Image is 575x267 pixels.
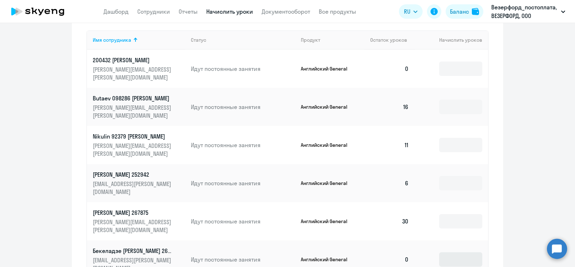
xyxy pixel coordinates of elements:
[93,37,131,43] div: Имя сотрудника
[415,30,488,50] th: Начислить уроков
[262,8,310,15] a: Документооборот
[93,56,173,64] p: 200432 [PERSON_NAME]
[93,209,173,217] p: [PERSON_NAME] 267875
[93,132,173,140] p: Nikulin 92379 [PERSON_NAME]
[301,142,355,148] p: Английский General
[191,37,206,43] div: Статус
[301,218,355,225] p: Английский General
[191,217,295,225] p: Идут постоянные занятия
[93,132,185,158] a: Nikulin 92379 [PERSON_NAME][PERSON_NAME][EMAIL_ADDRESS][PERSON_NAME][DOMAIN_NAME]
[93,218,173,234] p: [PERSON_NAME][EMAIL_ADDRESS][PERSON_NAME][DOMAIN_NAME]
[301,65,355,72] p: Английский General
[191,37,295,43] div: Статус
[206,8,253,15] a: Начислить уроки
[301,37,365,43] div: Продукт
[301,180,355,186] p: Английский General
[446,4,483,19] button: Балансbalance
[93,142,173,158] p: [PERSON_NAME][EMAIL_ADDRESS][PERSON_NAME][DOMAIN_NAME]
[93,65,173,81] p: [PERSON_NAME][EMAIL_ADDRESS][PERSON_NAME][DOMAIN_NAME]
[370,37,407,43] span: Остаток уроков
[364,164,415,202] td: 6
[93,209,185,234] a: [PERSON_NAME] 267875[PERSON_NAME][EMAIL_ADDRESS][PERSON_NAME][DOMAIN_NAME]
[301,104,355,110] p: Английский General
[399,4,423,19] button: RU
[301,256,355,263] p: Английский General
[472,8,479,15] img: balance
[191,141,295,149] p: Идут постоянные занятия
[301,37,320,43] div: Продукт
[450,7,469,16] div: Баланс
[93,94,173,102] p: Butaev 098286 [PERSON_NAME]
[488,3,569,20] button: Везерфорд_постоплата, ВЕЗЕРФОРД, ООО
[370,37,415,43] div: Остаток уроков
[191,179,295,187] p: Идут постоянные занятия
[191,103,295,111] p: Идут постоянные занятия
[93,37,185,43] div: Имя сотрудника
[93,94,185,119] a: Butaev 098286 [PERSON_NAME][PERSON_NAME][EMAIL_ADDRESS][PERSON_NAME][DOMAIN_NAME]
[191,255,295,263] p: Идут постоянные занятия
[93,171,173,178] p: [PERSON_NAME] 252942
[93,56,185,81] a: 200432 [PERSON_NAME][PERSON_NAME][EMAIL_ADDRESS][PERSON_NAME][DOMAIN_NAME]
[364,126,415,164] td: 11
[93,104,173,119] p: [PERSON_NAME][EMAIL_ADDRESS][PERSON_NAME][DOMAIN_NAME]
[404,7,410,16] span: RU
[93,247,173,255] p: Бекеладзе [PERSON_NAME] 262500
[93,171,185,196] a: [PERSON_NAME] 252942[EMAIL_ADDRESS][PERSON_NAME][DOMAIN_NAME]
[137,8,170,15] a: Сотрудники
[364,202,415,240] td: 30
[93,180,173,196] p: [EMAIL_ADDRESS][PERSON_NAME][DOMAIN_NAME]
[103,8,129,15] a: Дашборд
[319,8,356,15] a: Все продукты
[491,3,558,20] p: Везерфорд_постоплата, ВЕЗЕРФОРД, ООО
[364,50,415,88] td: 0
[364,88,415,126] td: 16
[179,8,198,15] a: Отчеты
[191,65,295,73] p: Идут постоянные занятия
